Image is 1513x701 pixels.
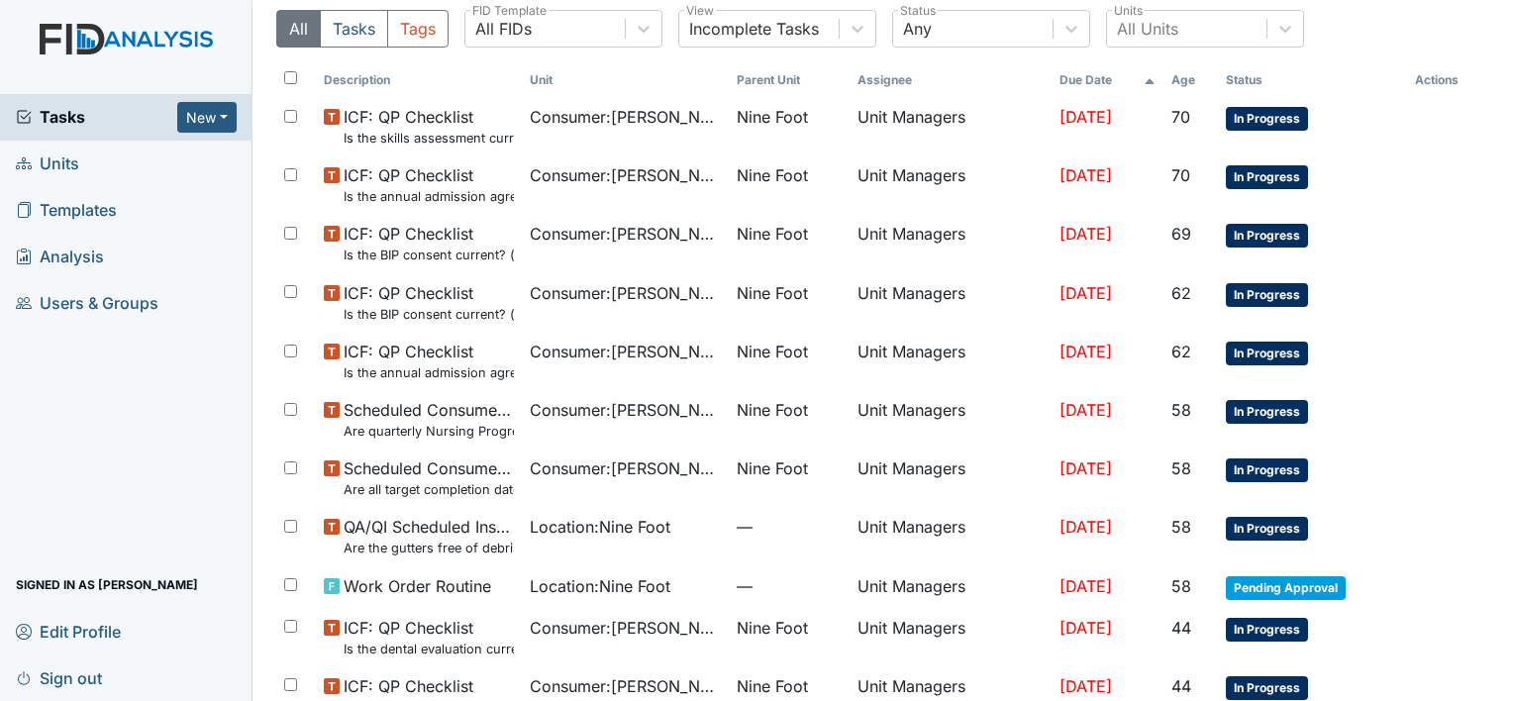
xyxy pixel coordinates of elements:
small: Is the BIP consent current? (document the date, BIP number in the comment section) [344,246,514,264]
th: Toggle SortBy [1052,63,1163,97]
span: In Progress [1226,676,1308,700]
span: [DATE] [1059,107,1112,127]
span: 70 [1171,165,1190,185]
small: Are the gutters free of debris? [344,539,514,557]
span: Scheduled Consumer Chart Review Are quarterly Nursing Progress Notes/Visual Assessments completed... [344,398,514,441]
td: Unit Managers [850,608,1052,666]
span: [DATE] [1059,342,1112,361]
td: Unit Managers [850,155,1052,214]
span: [DATE] [1059,676,1112,696]
span: Nine Foot [737,281,808,305]
span: Nine Foot [737,163,808,187]
button: Tags [387,10,449,48]
span: 58 [1171,400,1191,420]
th: Toggle SortBy [316,63,522,97]
div: All Units [1117,17,1178,41]
span: [DATE] [1059,458,1112,478]
span: [DATE] [1059,283,1112,303]
span: Nine Foot [737,105,808,129]
a: Tasks [16,105,177,129]
small: Are all target completion dates current (not expired)? [344,480,514,499]
span: In Progress [1226,517,1308,541]
span: — [737,574,842,598]
button: Tasks [320,10,388,48]
td: Unit Managers [850,214,1052,272]
div: Type filter [276,10,449,48]
span: In Progress [1226,618,1308,642]
span: 44 [1171,618,1191,638]
span: Analysis [16,242,104,272]
span: ICF: QP Checklist Is the skills assessment current? (document the date in the comment section) [344,105,514,148]
small: Is the annual admission agreement current? (document the date in the comment section) [344,187,514,206]
button: All [276,10,321,48]
td: Unit Managers [850,97,1052,155]
span: Work Order Routine [344,574,491,598]
small: Is the BIP consent current? (document the date, BIP number in the comment section) [344,305,514,324]
span: ICF: QP Checklist Is the dental evaluation current? (document the date, oral rating, and goal # i... [344,616,514,658]
span: Sign out [16,662,102,693]
span: [DATE] [1059,517,1112,537]
span: — [737,515,842,539]
td: Unit Managers [850,273,1052,332]
span: In Progress [1226,400,1308,424]
span: Signed in as [PERSON_NAME] [16,569,198,600]
th: Toggle SortBy [1163,63,1219,97]
span: Consumer : [PERSON_NAME] [530,616,720,640]
span: [DATE] [1059,165,1112,185]
span: In Progress [1226,224,1308,248]
th: Toggle SortBy [522,63,728,97]
span: Consumer : [PERSON_NAME] [530,163,720,187]
span: Nine Foot [737,398,808,422]
span: Nine Foot [737,674,808,698]
th: Assignee [850,63,1052,97]
span: Consumer : [PERSON_NAME] [530,105,720,129]
span: [DATE] [1059,400,1112,420]
span: [DATE] [1059,224,1112,244]
span: 44 [1171,676,1191,696]
small: Are quarterly Nursing Progress Notes/Visual Assessments completed by the end of the month followi... [344,422,514,441]
span: Pending Approval [1226,576,1346,600]
span: [DATE] [1059,618,1112,638]
span: Consumer : [PERSON_NAME] [530,281,720,305]
span: ICF: QP Checklist Is the BIP consent current? (document the date, BIP number in the comment section) [344,281,514,324]
span: 58 [1171,458,1191,478]
span: Location : Nine Foot [530,574,670,598]
div: Any [903,17,932,41]
span: Templates [16,195,117,226]
span: Nine Foot [737,616,808,640]
div: All FIDs [475,17,532,41]
th: Toggle SortBy [1218,63,1406,97]
span: QA/QI Scheduled Inspection Are the gutters free of debris? [344,515,514,557]
td: Unit Managers [850,449,1052,507]
span: In Progress [1226,107,1308,131]
span: Location : Nine Foot [530,515,670,539]
button: New [177,102,237,133]
span: Consumer : [PERSON_NAME] [530,398,720,422]
span: 62 [1171,342,1191,361]
span: Consumer : [PERSON_NAME] [530,456,720,480]
span: In Progress [1226,283,1308,307]
span: 58 [1171,576,1191,596]
span: ICF: QP Checklist Is the BIP consent current? (document the date, BIP number in the comment section) [344,222,514,264]
small: Is the skills assessment current? (document the date in the comment section) [344,129,514,148]
small: Is the dental evaluation current? (document the date, oral rating, and goal # if needed in the co... [344,640,514,658]
span: In Progress [1226,165,1308,189]
th: Toggle SortBy [729,63,850,97]
span: Units [16,149,79,179]
div: Incomplete Tasks [689,17,819,41]
th: Actions [1407,63,1489,97]
span: [DATE] [1059,576,1112,596]
span: 70 [1171,107,1190,127]
small: Is the annual admission agreement current? (document the date in the comment section) [344,363,514,382]
input: Toggle All Rows Selected [284,71,297,84]
span: 62 [1171,283,1191,303]
span: Scheduled Consumer Chart Review Are all target completion dates current (not expired)? [344,456,514,499]
td: Unit Managers [850,390,1052,449]
span: 58 [1171,517,1191,537]
td: Unit Managers [850,332,1052,390]
td: Unit Managers [850,566,1052,608]
td: Unit Managers [850,507,1052,565]
span: ICF: QP Checklist Is the annual admission agreement current? (document the date in the comment se... [344,163,514,206]
span: Consumer : [PERSON_NAME] [530,222,720,246]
